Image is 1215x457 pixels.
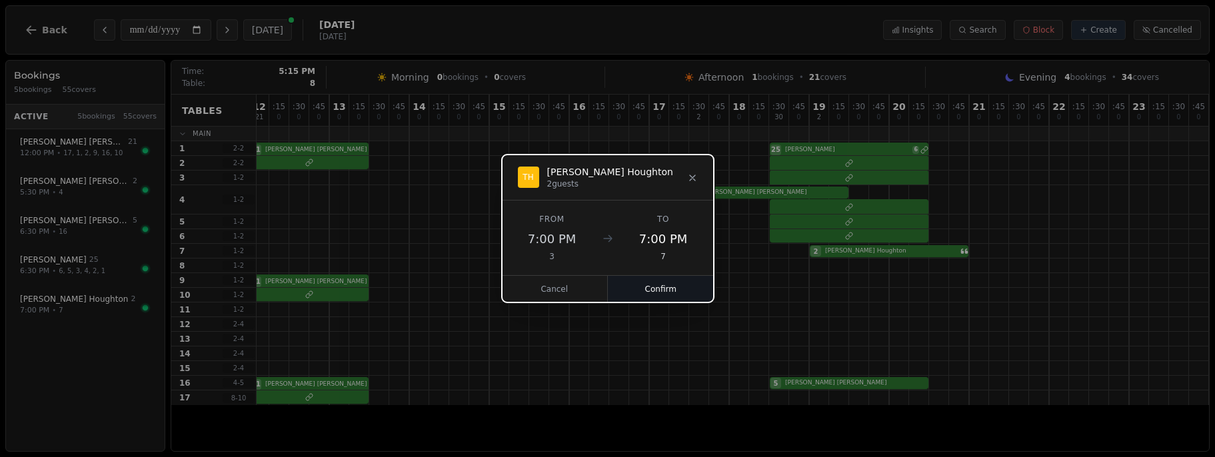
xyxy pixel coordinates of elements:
div: 7 [629,251,698,262]
div: TH [518,167,539,188]
div: From [518,214,587,225]
div: 7:00 PM [518,230,587,248]
button: Confirm [608,276,714,302]
button: Cancel [502,276,608,302]
div: [PERSON_NAME] Houghton [547,165,673,179]
div: To [629,214,698,225]
div: 3 [518,251,587,262]
div: 2 guests [547,179,673,189]
div: 7:00 PM [629,230,698,248]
